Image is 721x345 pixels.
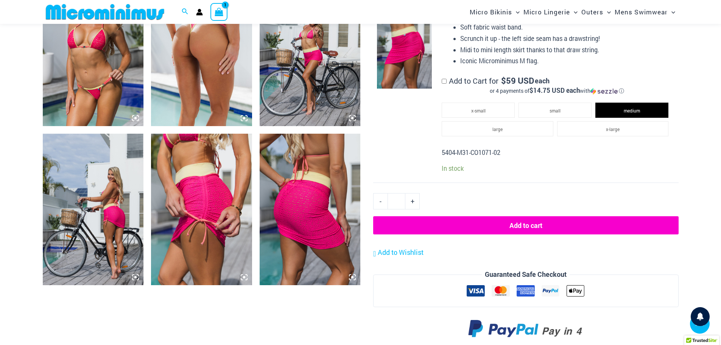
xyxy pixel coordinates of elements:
a: - [373,193,388,209]
a: Add to Wishlist [373,247,424,258]
a: Micro BikinisMenu ToggleMenu Toggle [468,2,522,22]
img: Bubble Mesh Highlight Pink 309 Top 5404 Skirt [151,134,252,285]
input: Add to Cart for$59 USD eachor 4 payments of$14.75 USD eachwithSezzle Click to learn more about Se... [442,79,447,84]
span: Micro Bikinis [470,2,512,22]
span: Mens Swimwear [615,2,668,22]
span: small [550,108,561,114]
label: Add to Cart for [442,76,672,95]
span: $ [501,75,506,86]
a: + [405,193,420,209]
span: Menu Toggle [668,2,675,22]
span: x-small [471,108,486,114]
span: medium [624,108,640,114]
span: 59 USD [501,77,534,84]
span: Add to Wishlist [378,248,424,257]
a: Mens SwimwearMenu ToggleMenu Toggle [613,2,677,22]
li: Scrunch it up - the left side seam has a drawstring! [460,33,672,44]
span: each [535,77,550,84]
li: medium [595,103,668,118]
li: large [442,121,553,136]
nav: Site Navigation [467,1,679,23]
span: x-large [606,126,620,132]
p: In stock [442,164,672,172]
span: Micro Lingerie [523,2,570,22]
a: Micro LingerieMenu ToggleMenu Toggle [522,2,579,22]
span: large [492,126,503,132]
img: MM SHOP LOGO FLAT [43,3,167,20]
li: Soft fabric waist band. [460,22,672,33]
a: Account icon link [196,9,203,16]
span: Menu Toggle [512,2,520,22]
li: Iconic Microminimus M flag. [460,55,672,67]
li: x-small [442,103,515,118]
li: Midi to mini length skirt thanks to that draw string. [460,44,672,56]
input: Product quantity [388,193,405,209]
li: small [519,103,592,118]
a: View Shopping Cart, 1 items [210,3,228,20]
span: Menu Toggle [570,2,578,22]
legend: Guaranteed Safe Checkout [482,269,570,280]
img: Sezzle [590,88,618,95]
button: Add to cart [373,216,678,234]
a: OutersMenu ToggleMenu Toggle [579,2,613,22]
div: or 4 payments of$14.75 USD eachwithSezzle Click to learn more about Sezzle [442,87,672,95]
li: x-large [557,121,668,136]
div: or 4 payments of with [442,87,672,95]
span: $14.75 USD each [529,86,580,95]
span: Outers [581,2,603,22]
img: Bubble Mesh Highlight Pink 309 Top 5404 Skirt [43,134,144,285]
span: Menu Toggle [603,2,611,22]
img: Bubble Mesh Highlight Pink 309 Top 5404 Skirt [260,134,361,285]
a: Search icon link [182,7,188,17]
img: Bubble Mesh Highlight Pink 309 Top 5404 Skirt [377,6,432,89]
p: 5404-M31-CO1071-02 [442,147,672,158]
